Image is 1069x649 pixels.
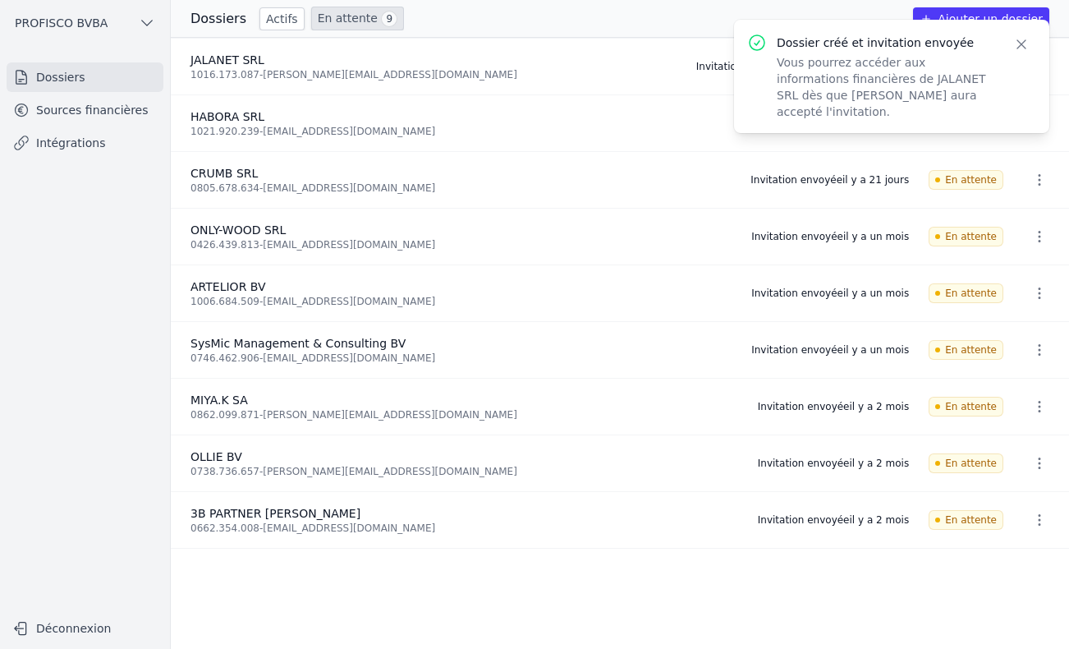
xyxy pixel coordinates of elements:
[929,340,1003,360] span: En attente
[758,513,909,527] div: Invitation envoyée il y a 2 mois
[913,7,1049,30] button: Ajouter un dossier
[929,283,1003,303] span: En attente
[751,230,909,243] div: Invitation envoyée il y a un mois
[190,522,738,535] div: 0662.354.008 - [EMAIL_ADDRESS][DOMAIN_NAME]
[190,223,286,237] span: ONLY-WOOD SRL
[929,453,1003,473] span: En attente
[190,352,732,365] div: 0746.462.906 - [EMAIL_ADDRESS][DOMAIN_NAME]
[7,615,163,642] button: Déconnexion
[7,95,163,125] a: Sources financières
[7,62,163,92] a: Dossiers
[190,465,738,478] div: 0738.736.657 - [PERSON_NAME][EMAIL_ADDRESS][DOMAIN_NAME]
[777,35,993,51] p: Dossier créé et invitation envoyée
[190,280,266,293] span: ARTELIOR BV
[929,397,1003,417] span: En attente
[751,287,909,300] div: Invitation envoyée il y a un mois
[696,60,909,73] div: Invitation envoyée il y a quelques secondes
[259,7,305,30] a: Actifs
[750,173,909,186] div: Invitation envoyée il y a 21 jours
[758,400,909,413] div: Invitation envoyée il y a 2 mois
[929,510,1003,530] span: En attente
[381,11,397,27] span: 9
[190,238,732,251] div: 0426.439.813 - [EMAIL_ADDRESS][DOMAIN_NAME]
[190,337,406,350] span: SysMic Management & Consulting BV
[190,295,732,308] div: 1006.684.509 - [EMAIL_ADDRESS][DOMAIN_NAME]
[7,128,163,158] a: Intégrations
[190,182,731,195] div: 0805.678.634 - [EMAIL_ADDRESS][DOMAIN_NAME]
[751,343,909,357] div: Invitation envoyée il y a un mois
[190,167,258,180] span: CRUMB SRL
[15,15,108,31] span: PROFISCO BVBA
[7,10,163,36] button: PROFISCO BVBA
[190,507,360,520] span: 3B PARTNER [PERSON_NAME]
[190,408,738,421] div: 0862.099.871 - [PERSON_NAME][EMAIL_ADDRESS][DOMAIN_NAME]
[190,394,248,407] span: MIYA.K SA
[929,227,1003,246] span: En attente
[190,9,246,29] h3: Dossiers
[190,125,731,138] div: 1021.920.239 - [EMAIL_ADDRESS][DOMAIN_NAME]
[929,170,1003,190] span: En attente
[190,53,264,67] span: JALANET SRL
[758,457,909,470] div: Invitation envoyée il y a 2 mois
[311,7,404,30] a: En attente 9
[190,110,264,123] span: HABORA SRL
[777,54,993,120] p: Vous pourrez accéder aux informations financières de JALANET SRL dès que [PERSON_NAME] aura accep...
[190,68,677,81] div: 1016.173.087 - [PERSON_NAME][EMAIL_ADDRESS][DOMAIN_NAME]
[190,450,242,463] span: OLLIE BV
